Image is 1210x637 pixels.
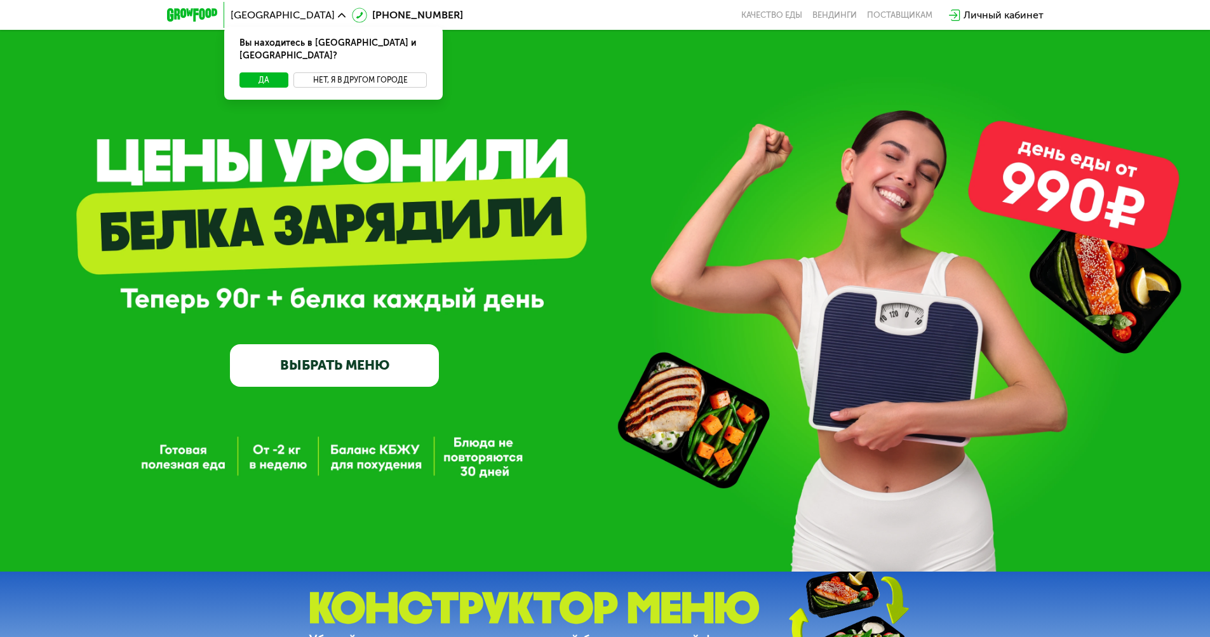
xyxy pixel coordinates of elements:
a: Вендинги [812,10,857,20]
a: Качество еды [741,10,802,20]
span: [GEOGRAPHIC_DATA] [231,10,335,20]
div: поставщикам [867,10,932,20]
div: Личный кабинет [964,8,1044,23]
a: [PHONE_NUMBER] [352,8,463,23]
button: Нет, я в другом городе [293,72,427,88]
div: Вы находитесь в [GEOGRAPHIC_DATA] и [GEOGRAPHIC_DATA]? [224,27,443,72]
a: ВЫБРАТЬ МЕНЮ [230,344,439,386]
button: Да [239,72,288,88]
